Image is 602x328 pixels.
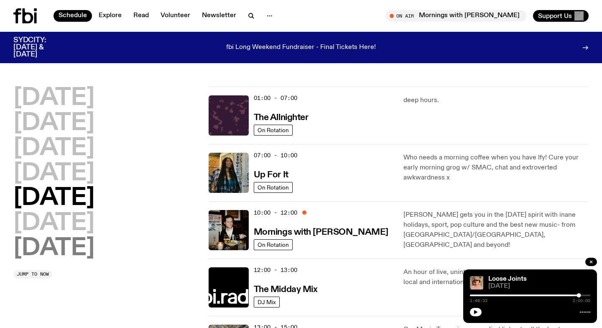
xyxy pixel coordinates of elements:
[403,267,589,287] p: An hour of live, uninterrupted music from some of the best local and international DJs. Start you...
[254,94,297,102] span: 01:00 - 07:00
[13,187,94,210] button: [DATE]
[254,285,318,294] h3: The Midday Mix
[533,10,589,22] button: Support Us
[254,151,297,159] span: 07:00 - 10:00
[13,162,94,185] button: [DATE]
[254,125,293,136] a: On Rotation
[17,272,49,277] span: Jump to now
[128,10,154,22] a: Read
[226,44,376,51] p: fbi Long Weekend Fundraiser - Final Tickets Here!
[13,270,52,279] button: Jump to now
[13,37,67,58] h3: SYDCITY: [DATE] & [DATE]
[197,10,241,22] a: Newsletter
[254,266,297,274] span: 12:00 - 13:00
[13,137,94,160] button: [DATE]
[258,299,276,305] span: DJ Mix
[254,113,309,122] h3: The Allnighter
[258,184,289,191] span: On Rotation
[385,10,526,22] button: On AirMornings with [PERSON_NAME]
[403,210,589,250] p: [PERSON_NAME] gets you in the [DATE] spirit with inane holidays, sport, pop culture and the best ...
[403,95,589,105] p: deep hours.
[254,226,388,237] a: Mornings with [PERSON_NAME]
[470,299,487,303] span: 1:48:33
[470,276,483,290] img: Tyson stands in front of a paperbark tree wearing orange sunglasses, a suede bucket hat and a pin...
[488,276,527,282] a: Loose Joints
[488,283,590,290] span: [DATE]
[403,153,589,183] p: Who needs a morning coffee when you have Ify! Cure your early morning grog w/ SMAC, chat and extr...
[254,209,297,217] span: 10:00 - 12:00
[258,242,289,248] span: On Rotation
[209,210,249,250] img: Sam blankly stares at the camera, brightly lit by a camera flash wearing a hat collared shirt and...
[258,127,289,133] span: On Rotation
[254,112,309,122] a: The Allnighter
[254,239,293,250] a: On Rotation
[13,237,94,260] button: [DATE]
[254,284,318,294] a: The Midday Mix
[13,112,94,135] button: [DATE]
[209,153,249,193] img: Ify - a Brown Skin girl with black braided twists, looking up to the side with her tongue stickin...
[54,10,92,22] a: Schedule
[254,228,388,237] h3: Mornings with [PERSON_NAME]
[156,10,195,22] a: Volunteer
[94,10,127,22] a: Explore
[254,171,288,179] h3: Up For It
[573,299,590,303] span: 2:00:00
[538,12,572,20] span: Support Us
[254,169,288,179] a: Up For It
[254,182,293,193] a: On Rotation
[13,87,94,110] button: [DATE]
[254,297,280,307] a: DJ Mix
[13,212,94,235] button: [DATE]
